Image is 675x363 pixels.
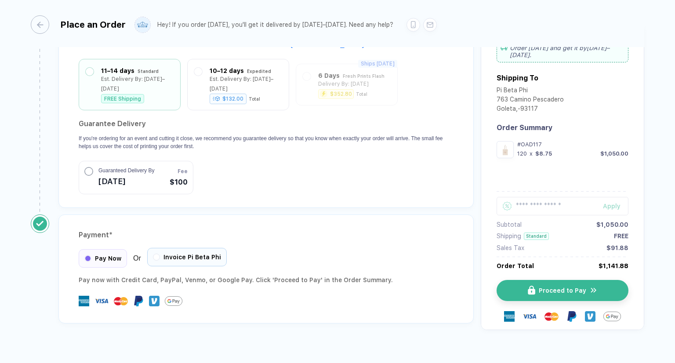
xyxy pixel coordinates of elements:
div: $8.75 [535,150,552,157]
span: $100 [170,177,188,188]
span: Pay Now [95,255,121,262]
img: express [79,296,89,306]
span: Invoice Pi Beta Phi [163,254,221,261]
button: Guaranteed Delivery By[DATE]Fee$100 [79,161,193,194]
div: Sales Tax [497,244,524,251]
div: Subtotal [497,221,522,228]
div: Shipping [497,233,521,240]
div: Shipping To [497,74,538,82]
h2: Guarantee Delivery [79,117,454,131]
img: master-card [544,309,559,323]
div: Standard [524,232,549,240]
div: Order Total [497,262,534,269]
img: master-card [114,294,128,308]
div: Standard [138,66,159,76]
div: 120 [517,150,527,157]
img: user profile [135,17,150,33]
div: $91.88 [606,244,628,251]
span: Proceed to Pay [539,287,586,294]
div: Est. Delivery By: [DATE]–[DATE] [101,74,174,94]
button: Apply [592,197,628,215]
div: $1,050.00 [600,150,628,157]
img: Venmo [149,296,160,306]
div: Est. Delivery By: [DATE]–[DATE] [210,74,282,94]
div: Place an Order [60,19,126,30]
div: Expedited [247,66,271,76]
img: icon [528,286,535,295]
div: Pay Now [79,249,127,268]
button: iconProceed to Payicon [497,280,628,301]
img: Paypal [566,311,577,322]
div: Or [79,249,227,268]
div: $132.00 [210,94,247,104]
div: x [529,150,533,157]
img: Paypal [133,296,144,306]
div: $1,141.88 [599,262,628,269]
img: visa [94,294,109,308]
div: Apply [603,203,628,210]
div: Pay now with Credit Card, PayPal , Venmo , or Google Pay. Click 'Proceed to Pay' in the Order Sum... [79,275,454,285]
div: Order Summary [497,123,628,132]
span: Guaranteed Delivery By [98,167,154,174]
div: 11–14 days [101,66,134,76]
div: Order [DATE] and get it by [DATE]–[DATE] . [497,40,628,62]
div: Pi Beta Phi [497,87,564,96]
img: express [504,311,515,322]
p: If you're ordering for an event and cutting it close, we recommend you guarantee delivery so that... [79,134,454,150]
div: Payment [79,228,454,242]
img: 0b0d0846-f9c8-4c6f-b7b3-4e4128acfbc9_nt_front_1756935600260.jpg [499,143,512,156]
div: FREE [614,233,628,240]
div: FREE Shipping [101,94,144,103]
img: visa [523,309,537,323]
div: $1,050.00 [596,221,628,228]
span: [DATE] [98,174,154,189]
img: icon [590,287,598,295]
img: GPay [165,292,182,310]
div: Invoice Pi Beta Phi [147,248,227,266]
div: 11–14 days StandardEst. Delivery By: [DATE]–[DATE]FREE Shipping [86,66,174,103]
div: Goleta , - 93117 [497,105,564,114]
div: 10–12 days [210,66,244,76]
div: 10–12 days ExpeditedEst. Delivery By: [DATE]–[DATE]$132.00Total [194,66,282,103]
img: GPay [603,308,621,325]
div: #OAD117 [517,141,628,148]
div: Total [249,96,260,102]
div: Hey! If you order [DATE], you'll get it delivered by [DATE]–[DATE]. Need any help? [157,21,393,29]
img: Venmo [585,311,595,322]
div: 763 Camino Pescadero [497,96,564,105]
span: Fee [178,167,188,175]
